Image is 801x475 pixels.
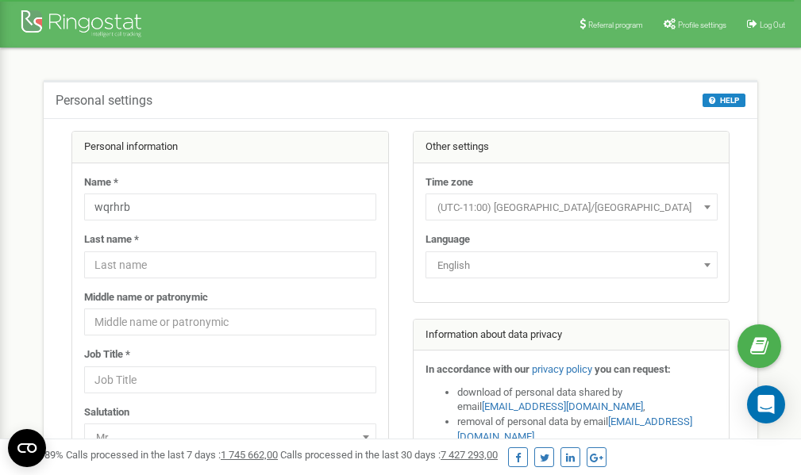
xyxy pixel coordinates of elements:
[221,449,278,461] u: 1 745 662,00
[56,94,152,108] h5: Personal settings
[457,415,718,444] li: removal of personal data by email ,
[72,132,388,163] div: Personal information
[532,363,592,375] a: privacy policy
[84,290,208,305] label: Middle name or patronymic
[431,255,712,277] span: English
[426,232,470,247] label: Language
[84,232,139,247] label: Last name *
[84,175,118,190] label: Name *
[426,175,473,190] label: Time zone
[441,449,498,461] u: 7 427 293,00
[588,21,643,29] span: Referral program
[84,251,376,278] input: Last name
[426,251,718,278] span: English
[8,429,46,467] button: Open CMP widget
[414,132,730,163] div: Other settings
[84,347,130,362] label: Job Title *
[426,363,530,375] strong: In accordance with our
[678,21,726,29] span: Profile settings
[747,385,785,423] div: Open Intercom Messenger
[482,400,643,412] a: [EMAIL_ADDRESS][DOMAIN_NAME]
[84,366,376,393] input: Job Title
[84,308,376,335] input: Middle name or patronymic
[457,385,718,415] li: download of personal data shared by email ,
[760,21,785,29] span: Log Out
[84,423,376,450] span: Mr.
[84,193,376,220] input: Name
[595,363,671,375] strong: you can request:
[90,427,371,449] span: Mr.
[414,320,730,351] div: Information about data privacy
[84,405,129,420] label: Salutation
[66,449,278,461] span: Calls processed in the last 7 days :
[426,193,718,220] span: (UTC-11:00) Pacific/Midway
[431,197,712,219] span: (UTC-11:00) Pacific/Midway
[703,94,745,107] button: HELP
[280,449,498,461] span: Calls processed in the last 30 days :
